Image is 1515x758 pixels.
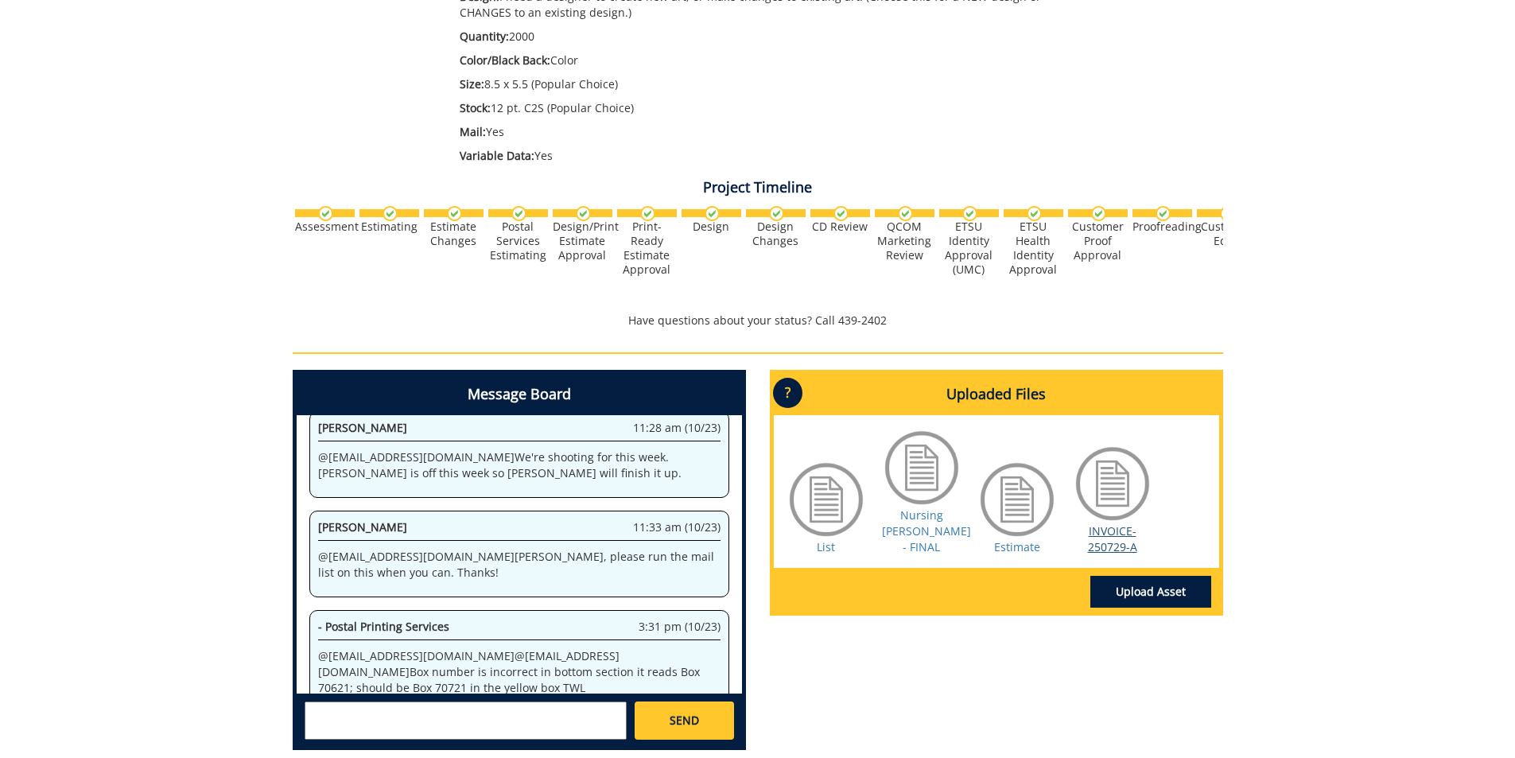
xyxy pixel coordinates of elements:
[670,713,699,729] span: SEND
[424,220,484,248] div: Estimate Changes
[682,220,741,234] div: Design
[898,206,913,221] img: checkmark
[460,52,550,68] span: Color/Black Back:
[318,449,721,481] p: @ [EMAIL_ADDRESS][DOMAIN_NAME] We're shooting for this week. [PERSON_NAME] is off this week so [P...
[1088,523,1137,554] a: INVOICE-250729-A
[460,124,1082,140] p: Yes
[962,206,977,221] img: checkmark
[640,206,655,221] img: checkmark
[293,313,1223,328] p: Have questions about your status? Call 439-2402
[318,519,407,534] span: [PERSON_NAME]
[1004,220,1063,277] div: ETSU Health Identity Approval
[460,124,486,139] span: Mail:
[617,220,677,277] div: Print-Ready Estimate Approval
[460,76,484,91] span: Size:
[488,220,548,262] div: Postal Services Estimating
[447,206,462,221] img: checkmark
[318,420,407,435] span: [PERSON_NAME]
[293,180,1223,196] h4: Project Timeline
[511,206,526,221] img: checkmark
[460,148,1082,164] p: Yes
[460,148,534,163] span: Variable Data:
[460,52,1082,68] p: Color
[318,549,721,581] p: @ [EMAIL_ADDRESS][DOMAIN_NAME] [PERSON_NAME], please run the mail list on this when you can. Thanks!
[460,100,1082,116] p: 12 pt. C2S (Popular Choice)
[633,519,721,535] span: 11:33 am (10/23)
[1027,206,1042,221] img: checkmark
[553,220,612,262] div: Design/Print Estimate Approval
[1197,220,1257,248] div: Customer Edits
[359,220,419,234] div: Estimating
[769,206,784,221] img: checkmark
[1132,220,1192,234] div: Proofreading
[875,220,934,262] div: QCOM Marketing Review
[460,100,491,115] span: Stock:
[1220,206,1235,221] img: checkmark
[383,206,398,221] img: checkmark
[318,648,721,696] p: @ [EMAIL_ADDRESS][DOMAIN_NAME] @ [EMAIL_ADDRESS][DOMAIN_NAME] Box number is incorrect in bottom s...
[460,76,1082,92] p: 8.5 x 5.5 (Popular Choice)
[297,374,742,415] h4: Message Board
[1068,220,1128,262] div: Customer Proof Approval
[882,507,971,554] a: Nursing [PERSON_NAME] - FINAL
[295,220,355,234] div: Assessment
[460,29,509,44] span: Quantity:
[773,378,802,408] p: ?
[939,220,999,277] div: ETSU Identity Approval (UMC)
[774,374,1219,415] h4: Uploaded Files
[576,206,591,221] img: checkmark
[705,206,720,221] img: checkmark
[305,702,627,740] textarea: messageToSend
[833,206,849,221] img: checkmark
[633,420,721,436] span: 11:28 am (10/23)
[746,220,806,248] div: Design Changes
[318,206,333,221] img: checkmark
[810,220,870,234] div: CD Review
[994,539,1040,554] a: Estimate
[639,619,721,635] span: 3:31 pm (10/23)
[1090,576,1211,608] a: Upload Asset
[1091,206,1106,221] img: checkmark
[318,619,449,634] span: - Postal Printing Services
[817,539,835,554] a: List
[635,702,733,740] a: SEND
[460,29,1082,45] p: 2000
[1156,206,1171,221] img: checkmark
